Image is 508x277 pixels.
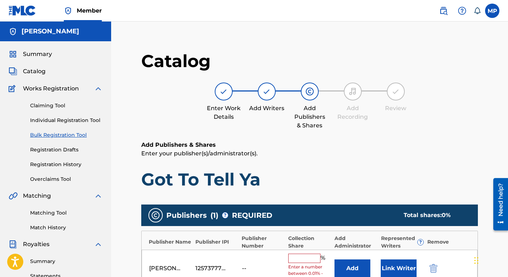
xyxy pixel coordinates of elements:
[288,235,331,250] div: Collection Share
[206,104,242,121] div: Enter Work Details
[23,192,51,200] span: Matching
[9,192,18,200] img: Matching
[23,84,79,93] span: Works Registration
[23,50,52,58] span: Summary
[458,6,466,15] img: help
[151,211,160,220] img: publishers
[474,250,479,271] div: Drag
[262,87,271,96] img: step indicator icon for Add Writers
[472,243,508,277] iframe: Chat Widget
[242,235,285,250] div: Publisher Number
[381,235,424,250] div: Represented Writers
[30,131,103,139] a: Bulk Registration Tool
[141,50,478,72] h1: Catalog
[30,102,103,109] a: Claiming Tool
[442,212,451,219] span: 0 %
[141,141,478,149] h6: Add Publishers & Shares
[439,6,448,15] img: search
[455,4,469,18] div: Help
[77,6,102,15] span: Member
[232,210,272,221] span: REQUIRED
[348,87,357,96] img: step indicator icon for Add Recording
[427,238,470,246] div: Remove
[436,4,451,18] a: Public Search
[335,104,371,121] div: Add Recording
[30,117,103,124] a: Individual Registration Tool
[141,169,478,190] h1: Got To Tell Ya
[429,264,437,273] img: 12a2ab48e56ec057fbd8.svg
[9,67,17,76] img: Catalog
[305,87,314,96] img: step indicator icon for Add Publishers & Shares
[30,146,103,154] a: Registration Drafts
[418,239,423,245] span: ?
[378,104,414,113] div: Review
[404,211,464,220] div: Total shares:
[141,149,478,158] p: Enter your publisher(s)/administrator(s).
[474,7,481,14] div: Notifications
[64,6,72,15] img: Top Rightsholder
[391,87,400,96] img: step indicator icon for Review
[321,254,327,263] span: %
[195,238,238,246] div: Publisher IPI
[94,192,103,200] img: expand
[30,161,103,168] a: Registration History
[292,104,328,130] div: Add Publishers & Shares
[30,175,103,183] a: Overclaims Tool
[94,84,103,93] img: expand
[249,104,285,113] div: Add Writers
[23,240,49,249] span: Royalties
[30,209,103,217] a: Matching Tool
[222,212,228,218] span: ?
[334,235,378,250] div: Add Administrator
[9,240,17,249] img: Royalties
[23,67,46,76] span: Catalog
[9,67,46,76] a: CatalogCatalog
[210,210,218,221] span: ( 1 )
[30,258,103,265] a: Summary
[488,175,508,233] iframe: Resource Center
[9,50,17,58] img: Summary
[9,27,17,36] img: Accounts
[219,87,228,96] img: step indicator icon for Enter Work Details
[30,224,103,231] a: Match History
[166,210,207,221] span: Publishers
[9,5,36,16] img: MLC Logo
[22,27,79,36] h5: MARGIE PEREZ
[9,50,52,58] a: SummarySummary
[9,84,18,93] img: Works Registration
[94,240,103,249] img: expand
[149,238,192,246] div: Publisher Name
[485,4,499,18] div: User Menu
